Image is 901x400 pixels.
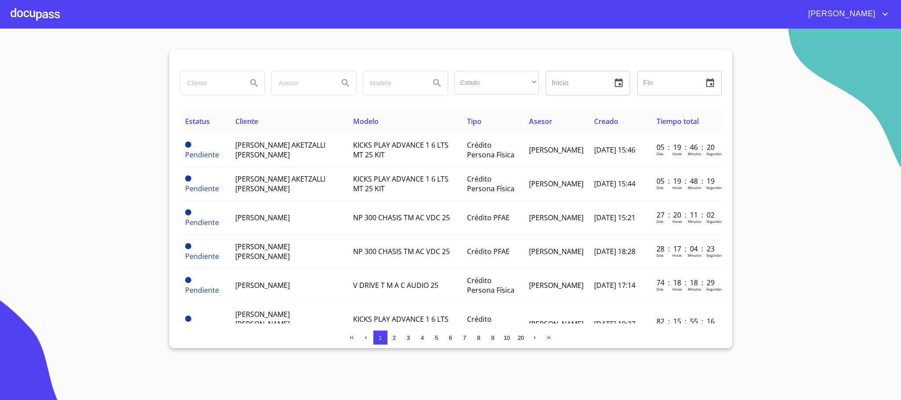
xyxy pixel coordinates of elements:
p: Dias [657,253,664,258]
span: Pendiente [185,316,191,322]
span: [PERSON_NAME] [529,213,584,222]
p: Horas [672,287,682,291]
input: search [272,71,332,95]
span: Pendiente [185,218,219,227]
button: 9 [486,331,500,345]
p: 27 : 20 : 11 : 02 [657,210,716,220]
span: [PERSON_NAME] [529,145,584,155]
span: [PERSON_NAME] [529,319,584,329]
span: Crédito PFAE [467,213,510,222]
span: [PERSON_NAME] [802,7,880,21]
span: [PERSON_NAME] AKETZALLI [PERSON_NAME] [235,174,325,193]
span: Pendiente [185,184,219,193]
span: [PERSON_NAME] [PERSON_NAME] [PERSON_NAME] [235,309,290,338]
p: Segundos [706,219,722,224]
span: [DATE] 15:46 [594,145,635,155]
span: [DATE] 19:37 [594,319,635,329]
span: [PERSON_NAME] [529,247,584,256]
span: Pendiente [185,150,219,160]
button: 4 [416,331,430,345]
p: 82 : 15 : 55 : 16 [657,316,716,326]
p: Minutos [688,253,701,258]
button: Search [427,73,448,94]
span: 20 [518,335,524,341]
p: Segundos [706,185,722,190]
button: 1 [373,331,387,345]
span: Pendiente [185,251,219,261]
span: [PERSON_NAME] AKETZALLI [PERSON_NAME] [235,140,325,160]
input: search [363,71,423,95]
span: [DATE] 15:21 [594,213,635,222]
p: Minutos [688,185,701,190]
span: Crédito Persona Física [467,314,514,334]
p: 05 : 19 : 48 : 19 [657,176,716,186]
input: search [180,71,240,95]
p: Minutos [688,287,701,291]
button: 20 [514,331,528,345]
span: [DATE] 18:28 [594,247,635,256]
p: Dias [657,287,664,291]
p: Segundos [706,253,722,258]
p: Horas [672,219,682,224]
span: 3 [407,335,410,341]
span: Creado [594,116,618,126]
span: [PERSON_NAME] [529,280,584,290]
span: 6 [449,335,452,341]
p: Horas [672,151,682,156]
span: Pendiente [185,243,191,249]
span: Modelo [353,116,379,126]
span: [PERSON_NAME] [529,179,584,189]
button: 6 [444,331,458,345]
span: 5 [435,335,438,341]
p: Minutos [688,219,701,224]
p: 28 : 17 : 04 : 23 [657,244,716,254]
span: Crédito Persona Física [467,140,514,160]
p: Dias [657,219,664,224]
span: [PERSON_NAME] [235,280,290,290]
span: 1 [379,335,382,341]
p: Horas [672,253,682,258]
span: 9 [491,335,494,341]
span: [PERSON_NAME] [235,213,290,222]
span: Pendiente [185,277,191,283]
span: NP 300 CHASIS TM AC VDC 25 [353,247,450,256]
span: NP 300 CHASIS TM AC VDC 25 [353,213,450,222]
span: KICKS PLAY ADVANCE 1 6 LTS CVT 25 SIN ACC K [353,314,449,334]
button: 3 [401,331,416,345]
span: Estatus [185,116,210,126]
button: 5 [430,331,444,345]
span: 4 [421,335,424,341]
p: 74 : 18 : 18 : 29 [657,278,716,287]
p: Segundos [706,287,722,291]
p: Dias [657,151,664,156]
button: 10 [500,331,514,345]
button: 7 [458,331,472,345]
p: 05 : 19 : 46 : 20 [657,142,716,152]
p: Minutos [688,151,701,156]
span: V DRIVE T M A C AUDIO 25 [353,280,438,290]
span: Tipo [467,116,482,126]
button: 8 [472,331,486,345]
div: ​ [454,71,539,95]
span: Crédito Persona Física [467,174,514,193]
span: Cliente [235,116,258,126]
span: 8 [477,335,480,341]
span: 7 [463,335,466,341]
span: [DATE] 15:44 [594,179,635,189]
span: Pendiente [185,142,191,148]
span: [PERSON_NAME] [PERSON_NAME] [235,242,290,261]
p: Dias [657,185,664,190]
span: Crédito Persona Física [467,276,514,295]
button: 2 [387,331,401,345]
button: account of current user [802,7,890,21]
span: Pendiente [185,175,191,182]
span: KICKS PLAY ADVANCE 1 6 LTS MT 25 KIT [353,140,449,160]
span: Pendiente [185,209,191,215]
span: 10 [503,335,510,341]
span: [DATE] 17:14 [594,280,635,290]
span: Crédito PFAE [467,247,510,256]
button: Search [244,73,265,94]
span: KICKS PLAY ADVANCE 1 6 LTS MT 25 KIT [353,174,449,193]
p: Segundos [706,151,722,156]
p: Horas [672,185,682,190]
